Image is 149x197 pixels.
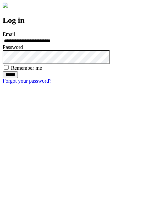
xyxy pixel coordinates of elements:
label: Email [3,31,15,37]
h2: Log in [3,16,146,25]
a: Forgot your password? [3,78,51,84]
label: Password [3,44,23,50]
img: logo-4e3dc11c47720685a147b03b5a06dd966a58ff35d612b21f08c02c0306f2b779.png [3,3,8,8]
label: Remember me [11,65,42,71]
